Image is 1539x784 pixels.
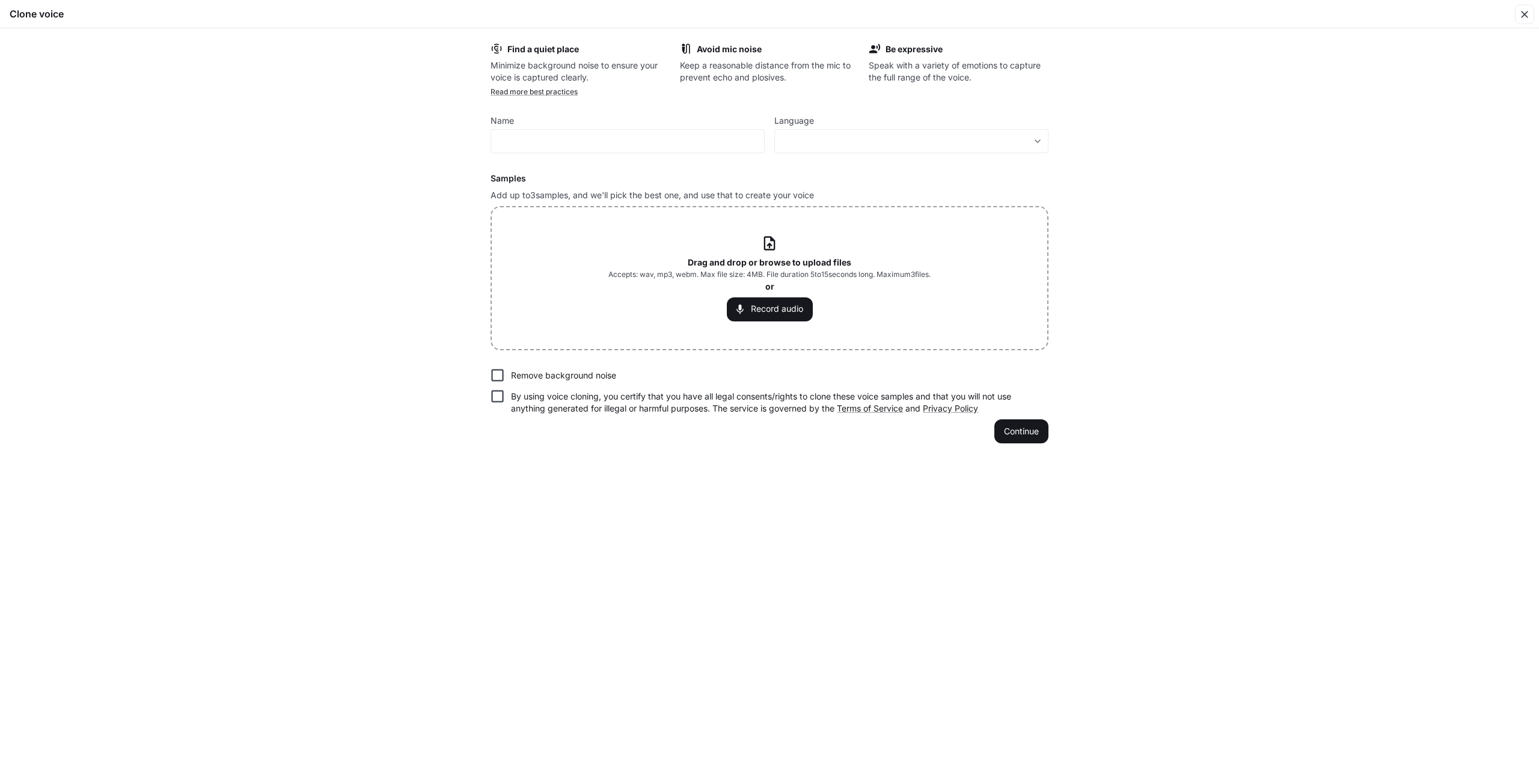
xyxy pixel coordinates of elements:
b: Find a quiet place [507,44,579,54]
p: Minimize background noise to ensure your voice is captured clearly. [491,59,670,84]
button: Record audio [727,297,813,321]
p: By using voice cloning, you certify that you have all legal consents/rights to clone these voice ... [511,390,1039,415]
button: Continue [994,419,1048,443]
b: Be expressive [886,44,943,54]
p: Language [774,117,814,125]
p: Speak with a variety of emotions to capture the full range of the voice. [869,59,1048,84]
b: or [765,281,774,291]
p: Remove background noise [511,369,616,381]
b: Drag and drop or browse to upload files [688,257,851,267]
p: Name [491,117,514,125]
a: Privacy Policy [923,403,978,413]
p: Keep a reasonable distance from the mic to prevent echo and plosives. [680,59,860,84]
h5: Clone voice [10,7,64,20]
b: Avoid mic noise [697,44,762,54]
a: Read more best practices [491,87,578,96]
h6: Samples [491,172,1048,184]
p: Add up to 3 samples, and we'll pick the best one, and use that to create your voice [491,189,1048,201]
span: Accepts: wav, mp3, webm. Max file size: 4MB. File duration 5 to 15 seconds long. Maximum 3 files. [608,269,931,281]
div: ​ [775,135,1048,147]
a: Terms of Service [837,403,903,413]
